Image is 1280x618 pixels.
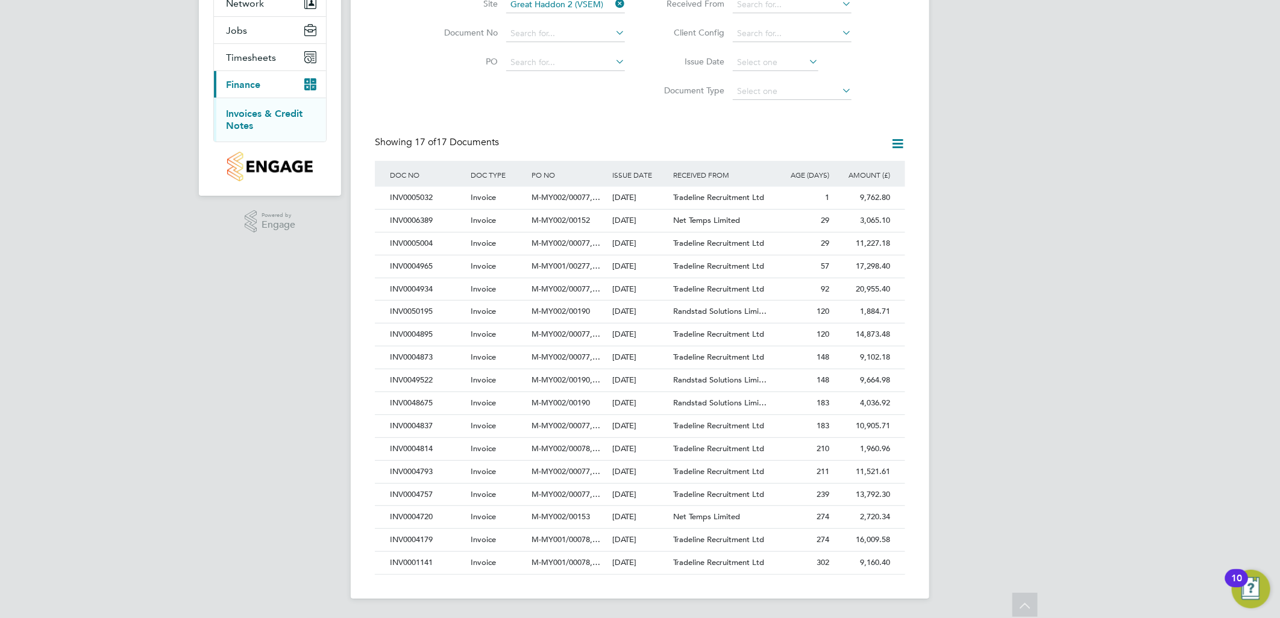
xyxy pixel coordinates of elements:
div: INV0005032 [387,187,468,209]
label: Client Config [655,27,724,38]
div: 10 [1231,578,1242,594]
span: Invoice [471,466,496,476]
div: INV0004757 [387,484,468,506]
span: 211 [817,466,829,476]
div: [DATE] [610,461,671,483]
div: [DATE] [610,233,671,255]
span: Invoice [471,329,496,339]
span: M-MY002/00190 [532,306,590,316]
label: Document No [428,27,498,38]
span: 274 [817,511,829,522]
div: [DATE] [610,506,671,528]
div: 1,884.71 [832,301,893,323]
span: Tradeline Recruitment Ltd [673,284,764,294]
a: Go to home page [213,152,327,181]
div: 11,521.61 [832,461,893,483]
input: Search for... [506,54,625,71]
div: INV0004873 [387,346,468,369]
span: 239 [817,489,829,499]
span: Invoice [471,420,496,431]
span: M-MY002/00190,… [532,375,600,385]
div: 9,664.98 [832,369,893,392]
img: countryside-properties-logo-retina.png [227,152,312,181]
span: Timesheets [226,52,276,63]
button: Finance [214,71,326,98]
div: 2,720.34 [832,506,893,528]
span: Tradeline Recruitment Ltd [673,420,764,431]
div: INV0004814 [387,438,468,460]
div: [DATE] [610,255,671,278]
span: M-MY001/00277,… [532,261,600,271]
span: 183 [817,420,829,431]
span: M-MY002/00077,… [532,284,600,294]
div: INV0004720 [387,506,468,528]
div: [DATE] [610,438,671,460]
span: Tradeline Recruitment Ltd [673,352,764,362]
div: INV0005004 [387,233,468,255]
span: M-MY001/00078,… [532,557,600,567]
div: DOC NO [387,161,468,189]
span: Tradeline Recruitment Ltd [673,238,764,248]
span: Randstad Solutions Limi… [673,375,767,385]
span: M-MY002/00078,… [532,443,600,454]
span: 17 Documents [415,136,499,148]
div: 17,298.40 [832,255,893,278]
div: AMOUNT (£) [832,161,893,189]
span: Tradeline Recruitment Ltd [673,192,764,202]
span: Tradeline Recruitment Ltd [673,261,764,271]
div: 3,065.10 [832,210,893,232]
div: INV0006389 [387,210,468,232]
span: M-MY002/00190 [532,398,590,408]
span: 17 of [415,136,436,148]
div: [DATE] [610,392,671,414]
span: 120 [817,306,829,316]
div: PO NO [529,161,609,189]
span: Jobs [226,25,247,36]
div: [DATE] [610,210,671,232]
div: INV0050195 [387,301,468,323]
a: Powered byEngage [245,210,296,233]
div: RECEIVED FROM [670,161,771,189]
div: INV0001141 [387,552,468,574]
span: M-MY002/00153 [532,511,590,522]
button: Jobs [214,17,326,43]
span: 29 [821,238,829,248]
div: [DATE] [610,529,671,551]
span: Tradeline Recruitment Ltd [673,443,764,454]
span: 92 [821,284,829,294]
button: Open Resource Center, 10 new notifications [1232,570,1270,608]
span: Net Temps Limited [673,511,740,522]
span: Engage [262,220,295,230]
span: 29 [821,215,829,225]
span: 148 [817,352,829,362]
span: 302 [817,557,829,567]
div: [DATE] [610,301,671,323]
div: [DATE] [610,552,671,574]
span: Invoice [471,443,496,454]
div: [DATE] [610,323,671,346]
span: M-MY002/00077,… [532,466,600,476]
div: 9,102.18 [832,346,893,369]
div: [DATE] [610,278,671,301]
label: PO [428,56,498,67]
span: Invoice [471,352,496,362]
div: INV0004793 [387,461,468,483]
span: M-MY002/00077,… [532,489,600,499]
label: Document Type [655,85,724,96]
span: M-MY001/00078,… [532,534,600,545]
span: Invoice [471,557,496,567]
div: INV0004179 [387,529,468,551]
span: Finance [226,79,260,90]
a: Invoices & Credit Notes [226,108,303,131]
span: M-MY002/00077,… [532,352,600,362]
span: Tradeline Recruitment Ltd [673,557,764,567]
div: AGE (DAYS) [771,161,832,189]
span: Tradeline Recruitment Ltd [673,466,764,476]
input: Select one [733,54,818,71]
span: Tradeline Recruitment Ltd [673,534,764,545]
span: 183 [817,398,829,408]
div: INV0049522 [387,369,468,392]
span: Invoice [471,192,496,202]
div: 9,762.80 [832,187,893,209]
div: 11,227.18 [832,233,893,255]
